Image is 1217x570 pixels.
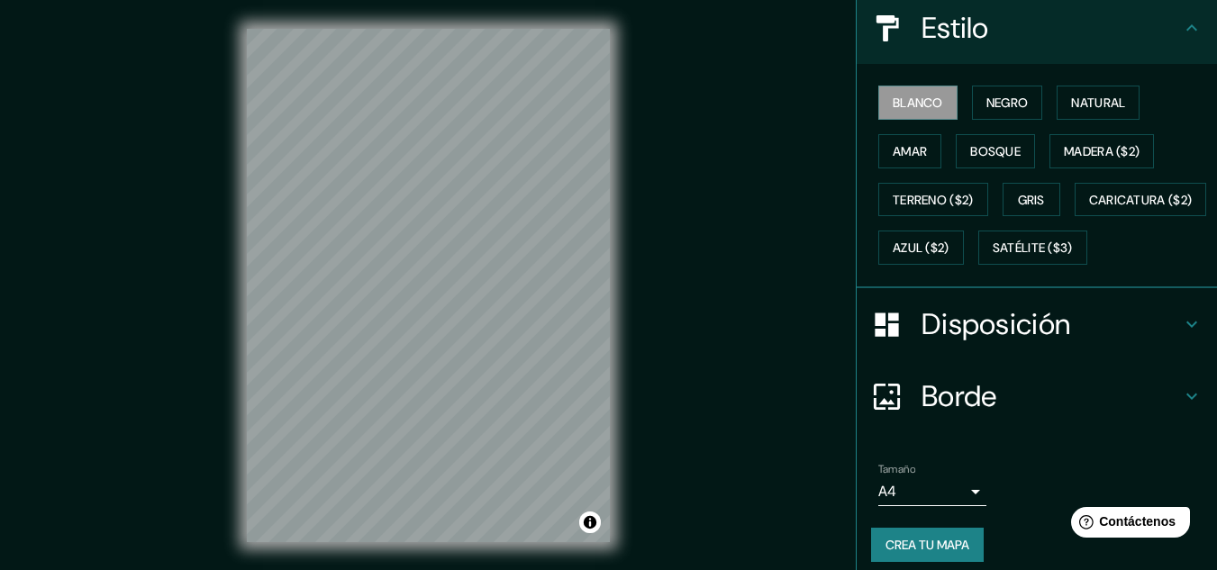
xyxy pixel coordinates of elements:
[978,231,1087,265] button: Satélite ($3)
[871,528,984,562] button: Crea tu mapa
[878,477,986,506] div: A4
[878,482,896,501] font: A4
[579,511,601,533] button: Activar o desactivar atribución
[1064,143,1140,159] font: Madera ($2)
[247,29,610,542] canvas: Mapa
[878,134,941,168] button: Amar
[1057,86,1140,120] button: Natural
[893,143,927,159] font: Amar
[956,134,1035,168] button: Bosque
[886,537,969,553] font: Crea tu mapa
[1057,500,1197,550] iframe: Lanzador de widgets de ayuda
[878,462,915,476] font: Tamaño
[1075,183,1207,217] button: Caricatura ($2)
[893,192,974,208] font: Terreno ($2)
[1003,183,1060,217] button: Gris
[972,86,1043,120] button: Negro
[893,240,949,257] font: Azul ($2)
[922,305,1070,343] font: Disposición
[878,231,964,265] button: Azul ($2)
[1089,192,1193,208] font: Caricatura ($2)
[970,143,1021,159] font: Bosque
[857,360,1217,432] div: Borde
[986,95,1029,111] font: Negro
[993,240,1073,257] font: Satélite ($3)
[1049,134,1154,168] button: Madera ($2)
[1071,95,1125,111] font: Natural
[922,9,989,47] font: Estilo
[878,86,958,120] button: Blanco
[922,377,997,415] font: Borde
[878,183,988,217] button: Terreno ($2)
[1018,192,1045,208] font: Gris
[857,288,1217,360] div: Disposición
[893,95,943,111] font: Blanco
